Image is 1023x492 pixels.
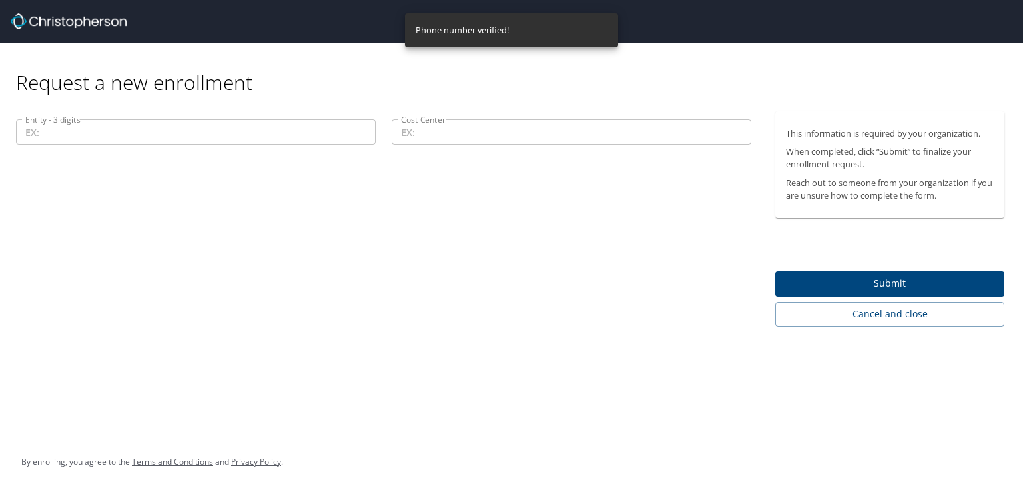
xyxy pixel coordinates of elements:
[775,271,1004,297] button: Submit
[786,177,994,202] p: Reach out to someone from your organization if you are unsure how to complete the form.
[392,119,751,145] input: EX:
[132,456,213,467] a: Terms and Conditions
[416,17,509,43] div: Phone number verified!
[786,275,994,292] span: Submit
[786,145,994,171] p: When completed, click “Submit” to finalize your enrollment request.
[775,302,1004,327] button: Cancel and close
[231,456,281,467] a: Privacy Policy
[21,445,283,479] div: By enrolling, you agree to the and .
[786,306,994,323] span: Cancel and close
[16,119,376,145] input: EX:
[11,13,127,29] img: cbt logo
[16,43,1015,95] div: Request a new enrollment
[786,127,994,140] p: This information is required by your organization.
